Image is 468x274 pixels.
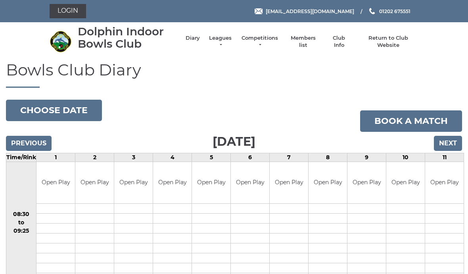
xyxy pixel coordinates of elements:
[186,35,200,42] a: Diary
[231,153,270,162] td: 6
[75,153,114,162] td: 2
[379,8,410,14] span: 01202 675551
[270,162,308,204] td: Open Play
[255,8,263,14] img: Email
[434,136,462,151] input: Next
[36,153,75,162] td: 1
[386,153,425,162] td: 10
[78,25,178,50] div: Dolphin Indoor Bowls Club
[50,31,71,52] img: Dolphin Indoor Bowls Club
[241,35,279,49] a: Competitions
[255,8,354,15] a: Email [EMAIL_ADDRESS][DOMAIN_NAME]
[114,162,153,204] td: Open Play
[192,153,231,162] td: 5
[386,162,425,204] td: Open Play
[6,153,36,162] td: Time/Rink
[6,100,102,121] button: Choose date
[309,162,347,204] td: Open Play
[425,153,464,162] td: 11
[347,162,386,204] td: Open Play
[359,35,418,49] a: Return to Club Website
[192,162,230,204] td: Open Play
[6,136,52,151] input: Previous
[286,35,319,49] a: Members list
[36,162,75,204] td: Open Play
[114,153,153,162] td: 3
[425,162,464,204] td: Open Play
[369,8,375,14] img: Phone us
[266,8,354,14] span: [EMAIL_ADDRESS][DOMAIN_NAME]
[208,35,233,49] a: Leagues
[309,153,347,162] td: 8
[153,153,192,162] td: 4
[270,153,309,162] td: 7
[360,110,462,132] a: Book a match
[6,61,462,88] h1: Bowls Club Diary
[75,162,114,204] td: Open Play
[231,162,269,204] td: Open Play
[328,35,351,49] a: Club Info
[50,4,86,18] a: Login
[153,162,192,204] td: Open Play
[368,8,410,15] a: Phone us 01202 675551
[347,153,386,162] td: 9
